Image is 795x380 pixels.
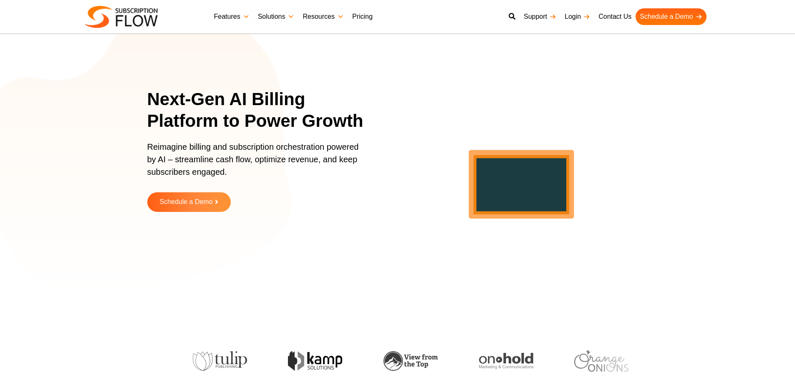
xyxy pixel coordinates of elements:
[210,8,254,25] a: Features
[159,199,212,206] span: Schedule a Demo
[287,351,341,371] img: kamp-solution
[147,192,231,212] a: Schedule a Demo
[560,8,594,25] a: Login
[85,6,158,28] img: Subscriptionflow
[520,8,560,25] a: Support
[191,351,245,371] img: tulip-publishing
[636,8,706,25] a: Schedule a Demo
[147,141,364,186] p: Reimagine billing and subscription orchestration powered by AI – streamline cash flow, optimize r...
[382,351,436,371] img: view-from-the-top
[147,88,375,132] h1: Next-Gen AI Billing Platform to Power Growth
[298,8,348,25] a: Resources
[573,350,627,372] img: orange-onions
[477,353,532,370] img: onhold-marketing
[348,8,377,25] a: Pricing
[254,8,299,25] a: Solutions
[594,8,636,25] a: Contact Us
